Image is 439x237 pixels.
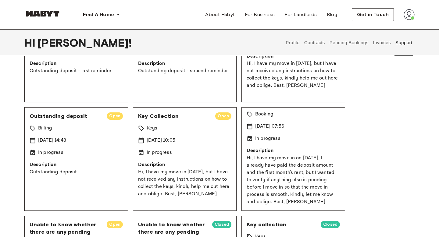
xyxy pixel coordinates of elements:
[352,8,394,21] button: Get in Touch
[205,11,235,18] span: About Habyt
[255,111,273,118] p: Booking
[255,123,284,130] p: [DATE] 07:56
[321,221,340,228] span: Closed
[138,161,231,168] p: Description
[322,9,342,21] a: Blog
[247,53,340,60] p: Description
[24,36,37,49] span: Hi
[38,137,66,144] p: [DATE] 14:43
[30,67,123,75] p: Outstanding deposit - last reminder
[247,154,340,206] p: Hi, I have my move in on [DATE], I already have paid the deposit amount and the first month's ren...
[404,9,415,20] img: avatar
[284,11,317,18] span: For Landlords
[83,11,114,18] span: Find A Home
[285,29,301,56] button: Profile
[37,36,132,49] span: [PERSON_NAME] !
[138,168,231,198] p: Hi, I have my move in [DATE], but I have not received any instructions on how to collect the keys...
[280,9,322,21] a: For Landlords
[24,11,61,17] img: Habyt
[107,221,123,228] span: Open
[303,29,326,56] button: Contracts
[78,9,125,21] button: Find A Home
[30,168,123,176] p: Outstanding deposit
[147,149,172,156] p: In progress
[240,9,280,21] a: For Business
[38,125,52,132] p: Billing
[284,29,415,56] div: user profile tabs
[30,161,123,168] p: Description
[329,29,369,56] button: Pending Bookings
[138,67,231,75] p: Outstanding deposit - second reminder
[30,60,123,67] p: Description
[255,135,280,142] p: In progress
[147,137,175,144] p: [DATE] 10:05
[247,60,340,89] p: Hi, I have my move in [DATE], but I have not received any instructions on how to collect the keys...
[245,11,275,18] span: For Business
[138,60,231,67] p: Description
[247,147,340,154] p: Description
[327,11,337,18] span: Blog
[147,125,158,132] p: Keys
[30,112,102,120] span: Outstanding deposit
[247,221,316,228] span: Key collection
[38,149,63,156] p: In progress
[357,11,389,18] span: Get in Touch
[215,113,231,119] span: Open
[200,9,240,21] a: About Habyt
[138,112,210,120] span: Key Collection
[107,113,123,119] span: Open
[372,29,391,56] button: Invoices
[394,29,413,56] button: Support
[212,221,231,228] span: Closed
